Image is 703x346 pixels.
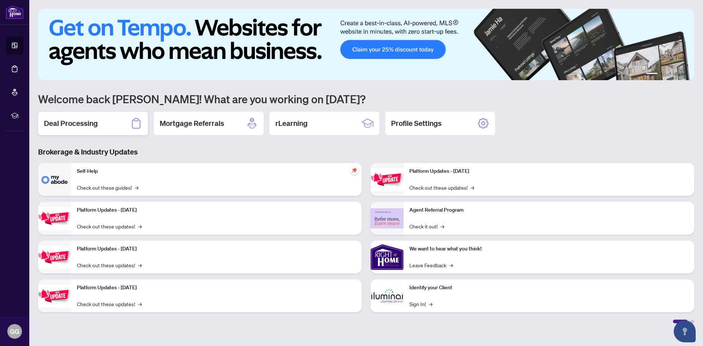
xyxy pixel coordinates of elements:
[10,326,19,336] span: GG
[77,284,356,292] p: Platform Updates - [DATE]
[672,73,675,76] button: 4
[409,300,432,308] a: Sign In!→
[409,245,688,253] p: We want to hear what you think!
[38,246,71,269] img: Platform Updates - July 21, 2025
[77,245,356,253] p: Platform Updates - [DATE]
[38,92,694,106] h1: Welcome back [PERSON_NAME]! What are you working on [DATE]?
[38,9,694,80] img: Slide 0
[409,183,474,191] a: Check out these updates!→
[44,118,98,129] h2: Deal Processing
[77,206,356,214] p: Platform Updates - [DATE]
[38,284,71,308] img: Platform Updates - July 8, 2025
[391,118,442,129] h2: Profile Settings
[409,167,688,175] p: Platform Updates - [DATE]
[371,279,403,312] img: Identify your Client
[6,5,23,19] img: logo
[666,73,669,76] button: 3
[409,261,453,269] a: Leave Feedback→
[429,300,432,308] span: →
[350,166,359,175] span: pushpin
[38,163,71,196] img: Self-Help
[440,222,444,230] span: →
[661,73,663,76] button: 2
[371,241,403,274] img: We want to hear what you think!
[77,222,142,230] a: Check out these updates!→
[409,206,688,214] p: Agent Referral Program
[77,261,142,269] a: Check out these updates!→
[38,207,71,230] img: Platform Updates - September 16, 2025
[135,183,138,191] span: →
[449,261,453,269] span: →
[684,73,687,76] button: 6
[470,183,474,191] span: →
[77,300,142,308] a: Check out these updates!→
[138,300,142,308] span: →
[371,168,403,191] img: Platform Updates - June 23, 2025
[38,147,694,157] h3: Brokerage & Industry Updates
[674,320,696,342] button: Open asap
[678,73,681,76] button: 5
[371,208,403,228] img: Agent Referral Program
[160,118,224,129] h2: Mortgage Referrals
[77,167,356,175] p: Self-Help
[646,73,658,76] button: 1
[409,284,688,292] p: Identify your Client
[275,118,308,129] h2: rLearning
[77,183,138,191] a: Check out these guides!→
[138,222,142,230] span: →
[138,261,142,269] span: →
[409,222,444,230] a: Check it out!→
